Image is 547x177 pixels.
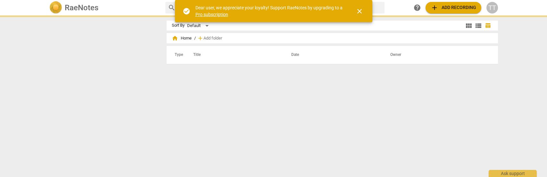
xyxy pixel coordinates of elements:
[170,46,186,64] th: Type
[195,4,344,18] div: Dear user, we appreciate your loyalty! Support RaeNotes by upgrading to a
[168,4,176,12] span: search
[194,36,196,41] span: /
[383,46,491,64] th: Owner
[172,35,192,41] span: Home
[475,22,482,30] span: view_list
[187,21,211,31] div: Default
[172,35,178,41] span: home
[49,1,160,14] a: LogoRaeNotes
[426,2,481,13] button: Upload
[474,21,483,31] button: List view
[172,23,185,28] div: Sort By
[195,12,228,17] a: Pro subscription
[203,36,222,41] span: Add folder
[183,7,190,15] span: check_circle
[431,4,438,12] span: add
[356,7,363,15] span: close
[413,4,421,12] span: help
[284,46,383,64] th: Date
[483,21,493,31] button: Table view
[431,4,476,12] span: Add recording
[352,4,367,19] button: Close
[197,35,203,41] span: add
[411,2,423,13] a: Help
[49,1,62,14] img: Logo
[486,2,498,13] button: TT
[464,21,474,31] button: Tile view
[489,170,537,177] div: Ask support
[485,22,491,29] span: table_chart
[186,46,284,64] th: Title
[65,3,98,12] h2: RaeNotes
[465,22,473,30] span: view_module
